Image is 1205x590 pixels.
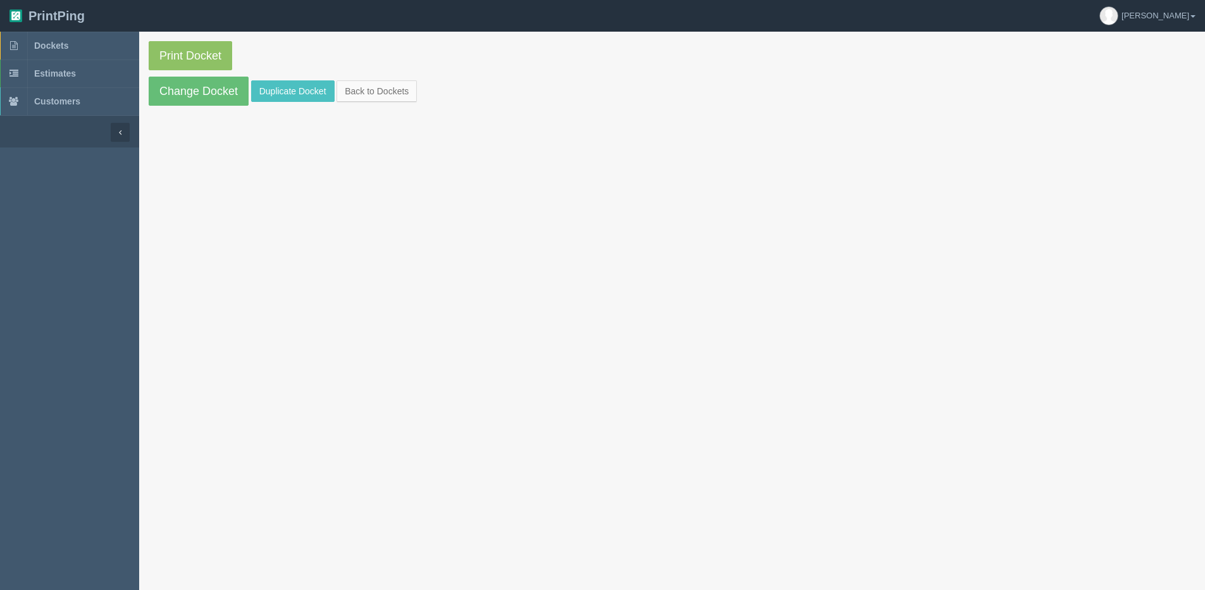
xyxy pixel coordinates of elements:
a: Duplicate Docket [251,80,335,102]
img: avatar_default-7531ab5dedf162e01f1e0bb0964e6a185e93c5c22dfe317fb01d7f8cd2b1632c.jpg [1100,7,1118,25]
span: Estimates [34,68,76,78]
a: Print Docket [149,41,232,70]
a: Change Docket [149,77,249,106]
a: Back to Dockets [337,80,417,102]
img: logo-3e63b451c926e2ac314895c53de4908e5d424f24456219fb08d385ab2e579770.png [9,9,22,22]
span: Customers [34,96,80,106]
span: Dockets [34,41,68,51]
